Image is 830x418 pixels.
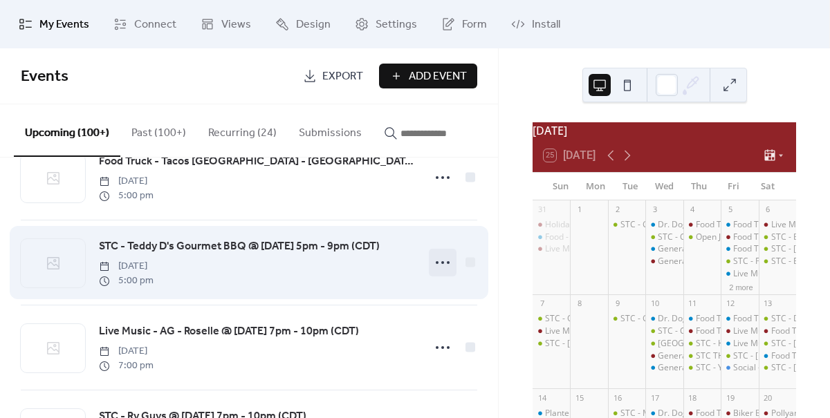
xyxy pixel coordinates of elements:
a: My Events [8,6,100,43]
div: STC - Charity Bike Ride with Sammy's Bikes @ Weekly from 6pm to 7:30pm on Wednesday from Wed May ... [645,325,683,337]
span: Add Event [409,68,467,85]
div: 18 [688,392,698,403]
div: STC - General Knowledge Trivia @ Tue Sep 9, 2025 7pm - 9pm (CDT) [608,313,645,325]
div: STC - Charity Bike Ride with Sammy's Bikes @ Weekly from 6pm to 7:30pm on Wednesday from Wed May ... [645,231,683,243]
span: Export [322,68,363,85]
div: 14 [537,392,547,403]
span: [DATE] [99,344,154,359]
div: STC - Hunt House Creative Arts Center Adult Band Showcase @ Sun Sep 7, 2025 5pm - 7pm (CDT)STC - ... [533,338,570,350]
div: Social - Magician Pat Flanagan @ Fri Sep 12, 2025 8pm - 10:30pm (CDT) [721,362,758,374]
div: 7 [537,298,547,309]
a: Form [431,6,497,43]
button: Recurring (24) [197,104,288,155]
div: Thu [681,173,716,200]
div: STC - Terry Byrne @ Sat Sep 6, 2025 2pm - 5pm (CDT) [759,243,796,255]
div: General Knowledge Trivia - Lemont @ Wed Sep 10, 2025 7pm - 9pm (CDT) [645,350,683,362]
div: STC - Billy Denton @ Sat Sep 13, 2025 2pm - 5pm (CDT) [759,338,796,350]
span: STC - Teddy D's Gourmet BBQ @ [DATE] 5pm - 9pm (CDT) [99,238,380,255]
span: Connect [134,17,176,33]
div: Food Truck - Tacos Los Jarochitos - Lemont @ Thu Sep 11, 2025 5pm - 9pm (CDT) [683,325,721,337]
span: Events [21,61,68,92]
div: Live Music - Dylan Raymond - Lemont @ Sun Sep 7, 2025 2pm - 4pm (CDT) [533,325,570,337]
div: 11 [688,298,698,309]
button: Upcoming (100+) [14,104,120,157]
div: 9 [612,298,622,309]
div: STC - Outdoor Doggie Dining class @ 1pm - 2:30pm (CDT) [545,313,766,325]
div: 15 [574,392,584,403]
a: Install [501,6,571,43]
span: 5:00 pm [99,274,154,288]
button: Add Event [379,64,477,88]
a: Settings [344,6,427,43]
span: Design [296,17,331,33]
div: Tue [613,173,647,200]
div: Live Music - Billy Denton - Roselle @ Fri Sep 5, 2025 7pm - 10pm (CDT) [721,268,758,280]
span: Form [462,17,487,33]
div: STC THEME NIGHT - YACHT ROCK @ Thu Sep 11, 2025 6pm - 10pm (CDT) [683,350,721,362]
div: Dr. Dog’s Food Truck - Roselle @ Weekly from 6pm to 9pm [645,219,683,231]
div: 19 [725,392,735,403]
div: Holiday Taproom Hours 12pm -10pm @ [DATE] [545,219,727,231]
div: 1 [574,205,584,215]
div: Sat [750,173,785,200]
div: Live Music - JD Kostyk - Roselle @ Fri Sep 12, 2025 7pm - 10pm (CDT) [721,338,758,350]
div: 17 [649,392,660,403]
div: STC - Yacht Rockettes @ Thu Sep 11, 2025 7pm - 10pm (CDT) [683,362,721,374]
div: 12 [725,298,735,309]
div: 13 [763,298,773,309]
div: STC - Dark Horse Grill @ Sat Sep 13, 2025 1pm - 5pm (CDT) [759,313,796,325]
div: STC - Outdoor Doggie Dining class @ 1pm - 2:30pm (CDT) [533,313,570,325]
div: Fri [716,173,750,200]
a: STC - Teddy D's Gourmet BBQ @ [DATE] 5pm - 9pm (CDT) [99,238,380,256]
div: 6 [763,205,773,215]
div: Live Music - Shawn Salmon - Lemont @ Sun Aug 31, 2025 2pm - 5pm (CDT) [533,243,570,255]
div: [DATE] [533,122,796,139]
div: STC - Matt Keen Band @ Sat Sep 13, 2025 7pm - 10pm (CDT) [759,362,796,374]
div: Sun [544,173,578,200]
div: Food Truck - Happy Times - Lemont @ Sat Sep 13, 2025 2pm - 6pm (CDT) [759,325,796,337]
div: STC - Warren Douglas Band @ Fri Sep 12, 2025 7pm - 10pm (CDT) [721,350,758,362]
button: Submissions [288,104,373,155]
span: 7:00 pm [99,359,154,373]
div: Live Music - [PERSON_NAME] @ [DATE] 2pm - 5pm (CDT) [545,243,764,255]
div: STC - Stadium Street Eats @ Wed Sep 10, 2025 6pm - 9pm (CDT) [645,338,683,350]
a: Views [190,6,261,43]
span: 5:00 pm [99,189,154,203]
div: Live Music- InFunktious Duo - Lemont @ Sat Sep 6, 2025 2pm - 5pm (CDT) [759,219,796,231]
div: Food Truck - Chuck’s Wood Fired Pizza - Roselle @ Sat Sep 13, 2025 5pm - 8pm (CST) [759,350,796,362]
div: General Knowledge Trivia - Lemont @ Wed Sep 3, 2025 7pm - 9pm (CDT) [645,256,683,267]
div: 3 [649,205,660,215]
div: Food Truck- Uncle Cams Sandwiches - Roselle @ Fri Sep 5, 2025 5pm - 9pm (CDT) [721,243,758,255]
a: Connect [103,6,187,43]
div: STC - General Knowledge Trivia @ Tue Sep 2, 2025 7pm - 9pm (CDT) [608,219,645,231]
div: 31 [537,205,547,215]
a: Live Music - AG - Roselle @ [DATE] 7pm - 10pm (CDT) [99,323,359,341]
span: Install [532,17,560,33]
div: 16 [612,392,622,403]
div: Holiday Taproom Hours 12pm -10pm @ Sun Aug 31, 2025 [533,219,570,231]
button: Past (100+) [120,104,197,155]
button: 2 more [723,281,758,292]
span: My Events [39,17,89,33]
div: Food Truck - Tacos Los Jarochitos - Lemont @ Thu Sep 4, 2025 5pm - 9pm (CDT) [683,219,721,231]
div: Open Jam with Sam Wyatt @ STC @ Thu Sep 4, 2025 7pm - 11pm (CDT) [683,231,721,243]
div: General Knowledge - Roselle @ Wed Sep 3, 2025 7pm - 9pm (CDT) [645,243,683,255]
div: Food Truck - Da Wing Wagon/ Launch party - Roselle @ Fri Sep 12, 2025 5pm - 9pm (CDT) [721,313,758,325]
div: Food Truck - Koris Koop -Roselle @ Fri Sep 5, 2025 5pm - 9pm (CDT) [721,219,758,231]
div: Food - Good Stuff Eats - Roselle @ [DATE] 1pm - 4pm (CDT) [545,231,771,243]
div: STC - Four Ds BBQ @ Fri Sep 5, 2025 5pm - 9pm (CDT) [721,256,758,267]
a: Food Truck - Tacos [GEOGRAPHIC_DATA] - [GEOGRAPHIC_DATA] @ [DATE] 5pm - 9pm (CDT) [99,153,415,171]
span: Food Truck - Tacos [GEOGRAPHIC_DATA] - [GEOGRAPHIC_DATA] @ [DATE] 5pm - 9pm (CDT) [99,153,415,170]
a: Design [265,6,341,43]
div: 10 [649,298,660,309]
div: Live Music - Dan Colles - Lemont @ Fri Sep 12, 2025 7pm - 10pm (CDT) [721,325,758,337]
div: Live Music - [PERSON_NAME] @ [DATE] 2pm - 4pm (CDT) [545,325,764,337]
a: Export [293,64,373,88]
div: 20 [763,392,773,403]
div: 5 [725,205,735,215]
div: STC - Happy Lobster @ Thu Sep 11, 2025 5pm - 9pm (CDT) [683,338,721,350]
span: [DATE] [99,174,154,189]
span: Settings [376,17,417,33]
div: Mon [578,173,613,200]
